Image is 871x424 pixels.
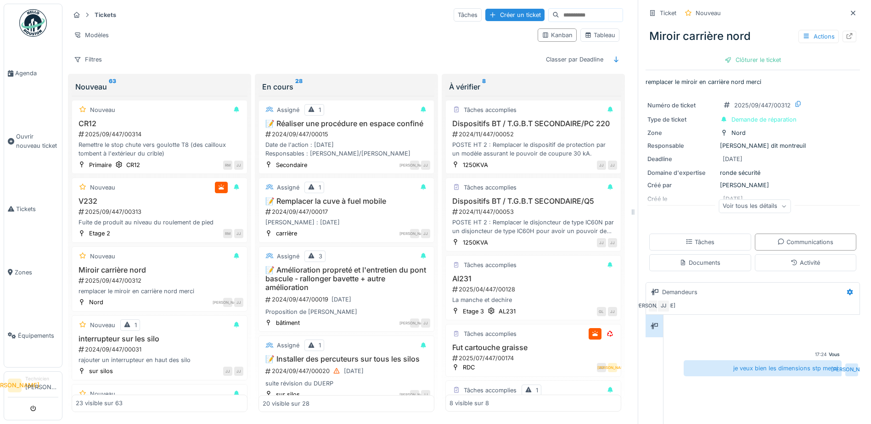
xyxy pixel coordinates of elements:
h3: V232 [76,197,243,206]
div: JJ [421,229,430,238]
a: Tickets [4,177,62,240]
div: Nord [89,298,103,307]
div: [PERSON_NAME] [410,229,419,238]
img: Badge_color-CXgf-gQk.svg [19,9,47,37]
div: [DATE] [344,367,364,375]
div: rajouter un interrupteur en haut des silo [76,356,243,364]
div: Nouveau [90,183,115,192]
div: JJ [597,238,606,247]
div: 2024/09/447/00020 [264,365,430,377]
div: Nord [731,128,746,137]
div: Technicien [25,375,58,382]
h3: Dispositifs BT / T.G.B.T SECONDAIRE/PC 220 [450,119,617,128]
div: 2025/09/447/00312 [78,276,243,285]
div: Nouveau [75,81,244,92]
div: Voir tous les détails [719,200,791,213]
div: Modèles [70,28,113,42]
div: JJ [608,238,617,247]
div: [PERSON_NAME] [410,390,419,399]
div: sur silos [89,367,113,375]
div: suite révision du DUERP [263,379,430,388]
div: GL [597,307,606,316]
div: Date de l'action : [DATE] Responsables : [PERSON_NAME]/[PERSON_NAME] [263,140,430,158]
div: À vérifier [449,81,618,92]
div: JJ [234,298,243,307]
div: Primaire [89,161,112,169]
div: Secondaire [276,161,307,169]
div: 1 [536,386,538,395]
li: [PERSON_NAME] [8,379,22,392]
div: Deadline [647,155,716,163]
div: 2024/09/447/00031 [78,345,243,354]
div: Activité [791,258,820,267]
div: Assigné [277,183,299,192]
div: Fuite de produit au niveau du roulement de pied [76,218,243,227]
div: [PERSON_NAME] [608,363,617,372]
div: Assigné [277,341,299,350]
div: Tâches [686,238,714,246]
div: JJ [608,307,617,316]
div: 2024/09/447/00019 [264,294,430,305]
span: Zones [15,268,58,277]
div: Kanban [542,31,573,39]
div: [PERSON_NAME] : [DATE] [263,218,430,227]
sup: 63 [109,81,116,92]
a: Ouvrir nouveau ticket [4,105,62,177]
a: Agenda [4,42,62,105]
div: RDC [463,363,475,372]
div: [PERSON_NAME] dit montreuil [647,141,858,150]
div: Numéro de ticket [647,101,716,110]
div: 1250KVA [463,238,488,247]
div: Communications [777,238,833,246]
div: Remettre le stop chute vers goulotte T8 (des cailloux tombent à l'extérieur du crible) [76,140,243,158]
div: Tâches accomplies [464,106,517,114]
div: Clôturer le ticket [721,54,785,66]
div: Miroir carrière nord [646,24,860,48]
div: ronde sécurité [647,168,858,177]
div: 2025/04/447/00128 [451,285,617,294]
div: 2024/11/447/00053 [451,207,617,216]
div: JJ [597,363,606,372]
span: Ouvrir nouveau ticket [16,132,58,150]
div: Nouveau [90,252,115,261]
div: Demandeurs [662,288,697,296]
div: Proposition de [PERSON_NAME] [263,307,430,316]
sup: 8 [482,81,486,92]
div: JJ [421,161,430,170]
h3: interrupteur sur les silo [76,335,243,343]
div: Responsable [647,141,716,150]
div: 1 [319,341,321,350]
div: 23 visible sur 63 [76,399,123,407]
div: Tâches [454,8,482,22]
div: Etage 2 [89,229,110,238]
div: 2025/09/447/00312 [734,101,791,110]
div: Tâches accomplies [464,261,517,269]
div: JJ [657,300,670,312]
h3: Dispositifs BT / T.G.B.T SECONDAIRE/Q5 [450,197,617,206]
div: 2024/11/447/00052 [451,130,617,139]
div: En cours [262,81,431,92]
div: Documents [680,258,720,267]
div: Demande de réparation [731,115,797,124]
p: remplacer le miroir en carrière nord merci [646,78,860,86]
div: sur silos [276,390,300,399]
a: Zones [4,240,62,304]
div: 8 visible sur 8 [450,399,489,407]
h3: CR12 [76,119,243,128]
div: JJ [234,367,243,376]
div: JJ [234,161,243,170]
h3: 📝 Installer des percuteurs sur tous les silos [263,355,430,363]
div: CR12 [126,161,140,169]
div: remplacer le miroir en carrière nord merci [76,287,243,296]
h3: Fut cartouche graisse [450,343,617,352]
sup: 28 [295,81,303,92]
div: Assigné [277,252,299,261]
h3: 📝 Remplacer la cuve à fuel mobile [263,197,430,206]
span: Équipements [18,331,58,340]
div: 1 [135,321,137,329]
div: JJ [421,390,430,399]
div: Etage 3 [463,307,484,316]
div: 1250KVA [463,161,488,169]
li: [PERSON_NAME] [25,375,58,395]
div: Nouveau [90,390,115,398]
